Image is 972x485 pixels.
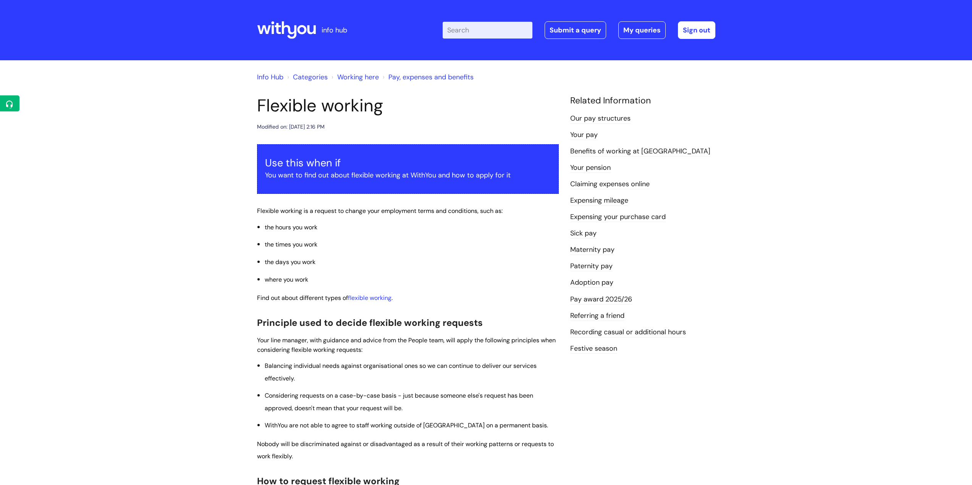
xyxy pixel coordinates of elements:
div: Modified on: [DATE] 2:16 PM [257,122,325,132]
h4: Related Information [570,95,715,106]
input: Search [443,22,532,39]
a: Working here [337,73,379,82]
a: Our pay structures [570,114,631,124]
span: Balancing individual needs against organisational ones so we can continue to deliver our services... [265,362,537,382]
span: the times you work [265,240,317,248]
a: Maternity pay [570,245,615,255]
a: Pay award 2025/26 [570,295,632,305]
span: the hours you work [265,223,317,231]
a: Categories [293,73,328,82]
a: Sick pay [570,229,597,238]
a: My queries [618,21,666,39]
a: Sign out [678,21,715,39]
li: Pay, expenses and benefits [381,71,474,83]
a: Referring a friend [570,311,624,321]
a: flexible working [348,294,391,302]
li: Solution home [285,71,328,83]
a: Paternity pay [570,261,613,271]
a: Pay, expenses and benefits [388,73,474,82]
a: Benefits of working at [GEOGRAPHIC_DATA] [570,147,710,156]
a: Expensing your purchase card [570,212,666,222]
span: WithYou are not able to agree to staff working outside of [GEOGRAPHIC_DATA] on a permanent basis. [265,421,548,429]
span: Your line manager, with guidance and advice from the People team, will apply the following princi... [257,336,556,354]
span: Find out about different types of . [257,294,393,302]
span: Flexible working is a request to change your employment terms and conditions, such as: [257,207,503,215]
a: Expensing mileage [570,196,628,206]
a: Your pay [570,130,598,140]
h1: Flexible working [257,95,559,116]
a: Claiming expenses online [570,179,650,189]
h3: Use this when if [265,157,551,169]
p: You want to find out about flexible working at WithYou and how to apply for it [265,169,551,181]
a: Submit a query [545,21,606,39]
span: Considering requests on a case-by-case basis - just because someone else's request has been appro... [265,392,533,412]
span: Nobody will be discriminated against or disadvantaged as a result of their working patterns or re... [257,440,554,460]
a: Your pension [570,163,611,173]
span: where you work [265,276,308,284]
span: Principle used to decide flexible working requests [257,317,483,329]
div: | - [443,21,715,39]
p: info hub [322,24,347,36]
a: Adoption pay [570,278,613,288]
a: Info Hub [257,73,283,82]
a: Recording casual or additional hours [570,327,686,337]
li: Working here [330,71,379,83]
a: Festive season [570,344,617,354]
span: the days you work [265,258,315,266]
